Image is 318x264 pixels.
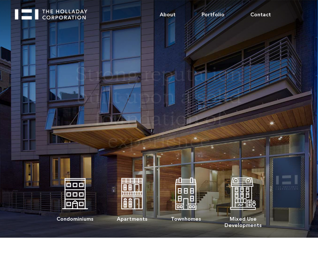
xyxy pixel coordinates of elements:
a: Contact [237,4,284,26]
h1: Strong reputation built upon a solid foundation of experience [65,66,253,154]
div: Mixed Use Developments [224,212,262,228]
a: home [15,4,94,20]
a: About [147,4,189,26]
div: Condominiums [57,212,94,222]
a: Portfolio [189,4,237,26]
div: Townhomes [171,212,201,222]
div: Apartments [117,212,148,222]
